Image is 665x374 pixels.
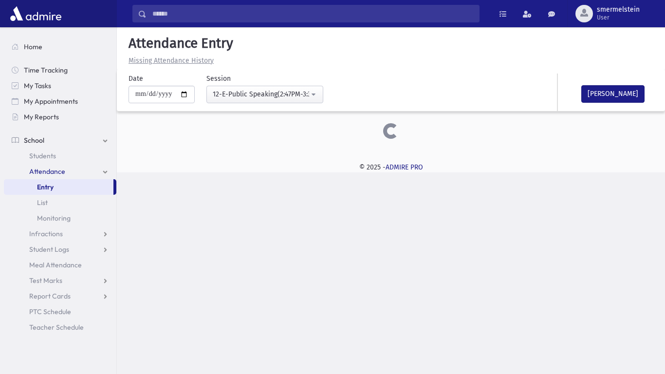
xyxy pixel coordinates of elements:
[4,78,116,93] a: My Tasks
[29,307,71,316] span: PTC Schedule
[24,42,42,51] span: Home
[4,93,116,109] a: My Appointments
[29,151,56,160] span: Students
[24,97,78,106] span: My Appointments
[4,179,113,195] a: Entry
[4,62,116,78] a: Time Tracking
[597,6,640,14] span: smermelstein
[4,304,116,319] a: PTC Schedule
[4,132,116,148] a: School
[4,148,116,164] a: Students
[125,35,657,52] h5: Attendance Entry
[4,257,116,273] a: Meal Attendance
[29,276,62,285] span: Test Marks
[386,163,423,171] a: ADMIRE PRO
[206,74,231,84] label: Session
[4,210,116,226] a: Monitoring
[24,81,51,90] span: My Tasks
[29,292,71,300] span: Report Cards
[213,89,309,99] div: 12-E-Public Speaking(2:47PM-3:30PM)
[8,4,64,23] img: AdmirePro
[29,229,63,238] span: Infractions
[125,56,214,65] a: Missing Attendance History
[129,56,214,65] u: Missing Attendance History
[129,74,143,84] label: Date
[597,14,640,21] span: User
[132,162,649,172] div: © 2025 -
[29,167,65,176] span: Attendance
[29,245,69,254] span: Student Logs
[29,323,84,332] span: Teacher Schedule
[24,66,68,75] span: Time Tracking
[4,164,116,179] a: Attendance
[4,109,116,125] a: My Reports
[206,86,323,103] button: 12-E-Public Speaking(2:47PM-3:30PM)
[4,195,116,210] a: List
[4,273,116,288] a: Test Marks
[4,242,116,257] a: Student Logs
[581,85,645,103] button: [PERSON_NAME]
[147,5,479,22] input: Search
[24,112,59,121] span: My Reports
[29,261,82,269] span: Meal Attendance
[37,214,71,223] span: Monitoring
[24,136,44,145] span: School
[37,198,48,207] span: List
[4,39,116,55] a: Home
[4,226,116,242] a: Infractions
[4,288,116,304] a: Report Cards
[4,319,116,335] a: Teacher Schedule
[37,183,54,191] span: Entry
